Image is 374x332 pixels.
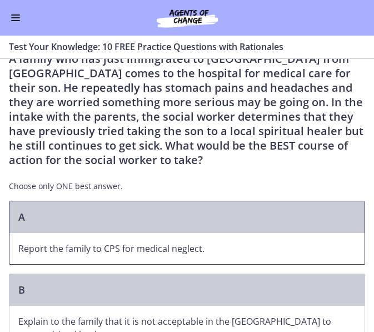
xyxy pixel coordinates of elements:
[132,7,243,29] img: Agents of Change Social Work Test Prep
[18,242,333,255] p: Report the family to CPS for medical neglect.
[9,11,22,24] button: Enable menu
[18,210,25,224] span: A
[18,283,25,296] span: B
[9,40,352,53] h3: Test Your Knowledge: 10 FREE Practice Questions with Rationales
[9,52,365,167] p: A family who has just immigrated to [GEOGRAPHIC_DATA] from [GEOGRAPHIC_DATA] comes to the hospita...
[9,181,365,192] p: Choose only ONE best answer.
